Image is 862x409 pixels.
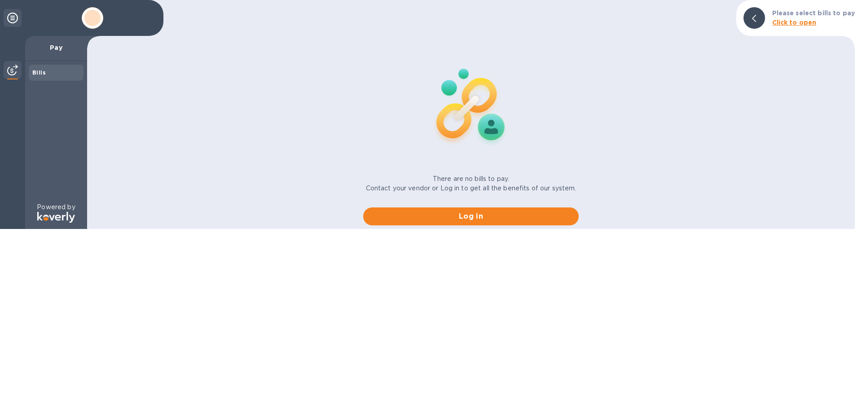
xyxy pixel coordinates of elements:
[32,43,80,52] p: Pay
[772,9,855,17] b: Please select bills to pay
[37,212,75,223] img: Logo
[32,69,46,76] b: Bills
[363,207,579,225] button: Log in
[37,202,75,212] p: Powered by
[370,211,572,222] span: Log in
[772,19,817,26] b: Click to open
[366,174,576,193] p: There are no bills to pay. Contact your vendor or Log in to get all the benefits of our system.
